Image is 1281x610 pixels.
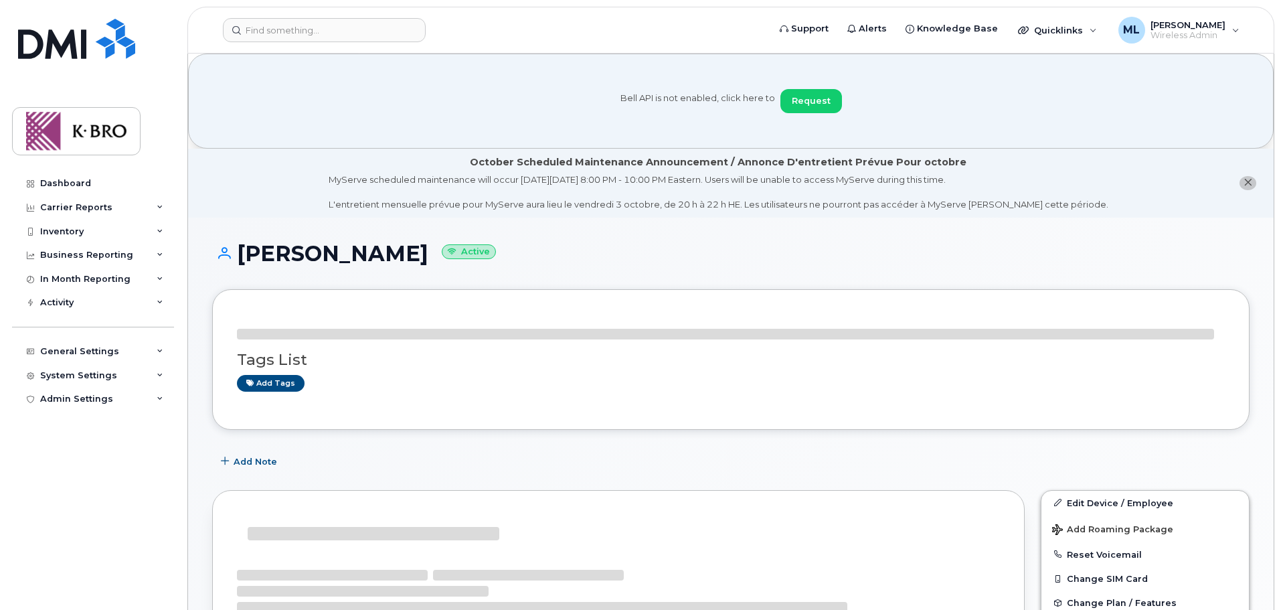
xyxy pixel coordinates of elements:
[1052,524,1173,537] span: Add Roaming Package
[237,352,1225,368] h3: Tags List
[1240,176,1256,190] button: close notification
[470,155,966,169] div: October Scheduled Maintenance Announcement / Annonce D'entretient Prévue Pour octobre
[234,455,277,468] span: Add Note
[237,375,305,392] a: Add tags
[1067,598,1177,608] span: Change Plan / Features
[212,450,288,474] button: Add Note
[1041,515,1249,542] button: Add Roaming Package
[329,173,1108,211] div: MyServe scheduled maintenance will occur [DATE][DATE] 8:00 PM - 10:00 PM Eastern. Users will be u...
[1041,491,1249,515] a: Edit Device / Employee
[1041,542,1249,566] button: Reset Voicemail
[620,92,775,113] span: Bell API is not enabled, click here to
[442,244,496,260] small: Active
[792,94,831,107] span: Request
[212,242,1250,265] h1: [PERSON_NAME]
[780,89,842,113] button: Request
[1041,566,1249,591] button: Change SIM Card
